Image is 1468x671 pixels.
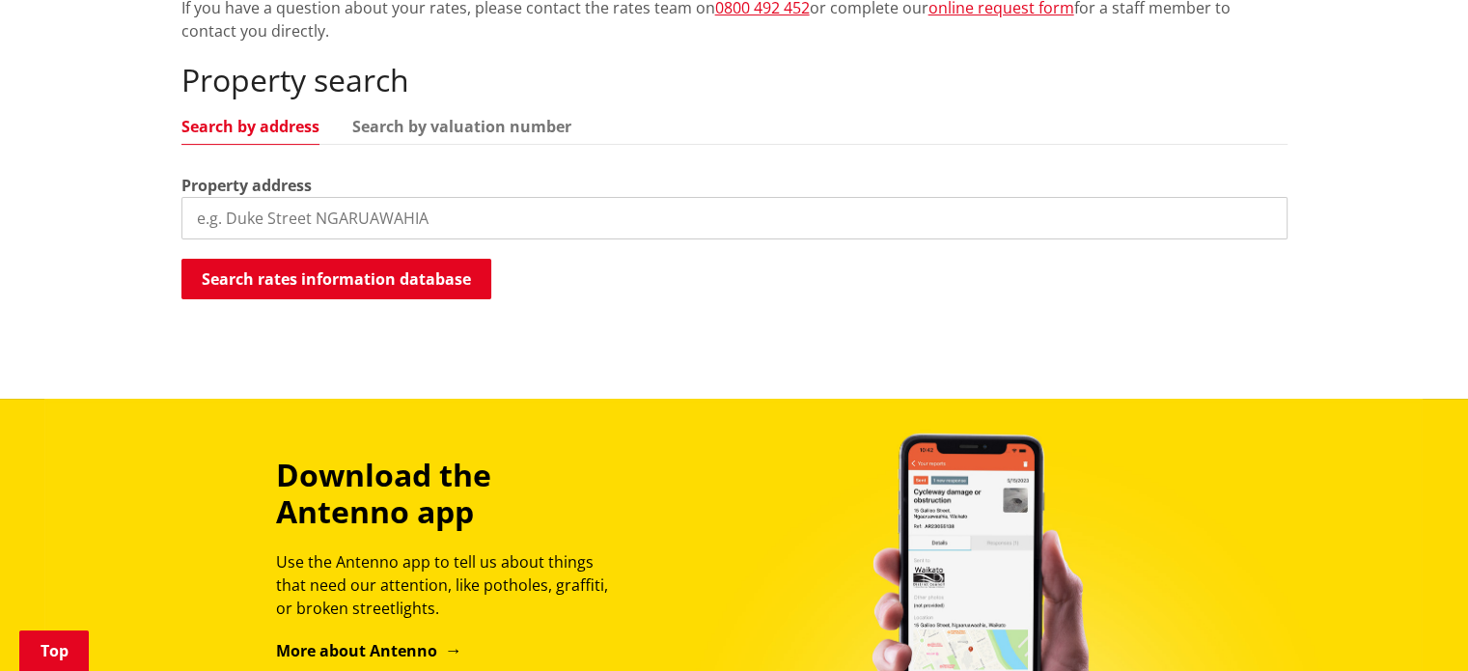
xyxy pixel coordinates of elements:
a: More about Antenno [276,640,462,661]
a: Top [19,630,89,671]
input: e.g. Duke Street NGARUAWAHIA [181,197,1288,239]
a: Search by valuation number [352,119,571,134]
h2: Property search [181,62,1288,98]
label: Property address [181,174,312,197]
button: Search rates information database [181,259,491,299]
h3: Download the Antenno app [276,457,625,531]
a: Search by address [181,119,319,134]
p: Use the Antenno app to tell us about things that need our attention, like potholes, graffiti, or ... [276,550,625,620]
